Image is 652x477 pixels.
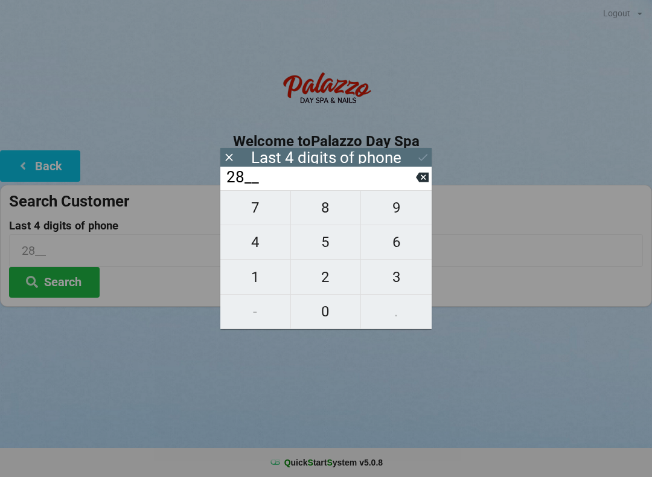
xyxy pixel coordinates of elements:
[361,190,432,225] button: 9
[220,229,290,255] span: 4
[361,264,432,290] span: 3
[361,260,432,294] button: 3
[291,195,361,220] span: 8
[220,190,291,225] button: 7
[291,299,361,324] span: 0
[291,190,362,225] button: 8
[291,295,362,329] button: 0
[291,260,362,294] button: 2
[291,225,362,260] button: 5
[361,225,432,260] button: 6
[220,195,290,220] span: 7
[220,260,291,294] button: 1
[220,264,290,290] span: 1
[291,264,361,290] span: 2
[220,225,291,260] button: 4
[291,229,361,255] span: 5
[361,229,432,255] span: 6
[361,195,432,220] span: 9
[251,152,401,164] div: Last 4 digits of phone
